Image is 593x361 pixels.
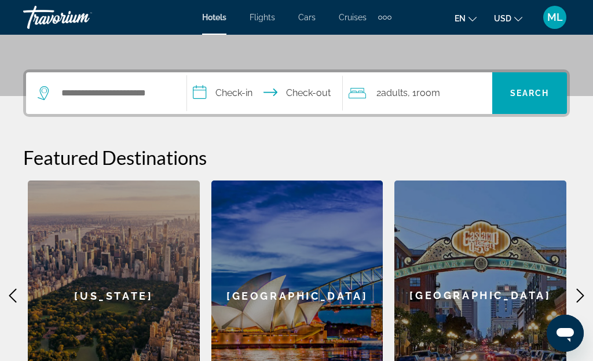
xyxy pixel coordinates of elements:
[547,315,584,352] iframe: Button to launch messaging window
[381,87,408,98] span: Adults
[540,5,570,30] button: User Menu
[510,89,550,98] span: Search
[339,13,367,22] a: Cruises
[250,13,275,22] a: Flights
[23,146,570,169] h2: Featured Destinations
[378,8,391,27] button: Extra navigation items
[416,87,440,98] span: Room
[26,72,567,114] div: Search widget
[187,72,342,114] button: Check in and out dates
[202,13,226,22] a: Hotels
[547,12,563,23] span: ML
[23,2,139,32] a: Travorium
[376,85,408,101] span: 2
[408,85,440,101] span: , 1
[298,13,316,22] a: Cars
[494,10,522,27] button: Change currency
[494,14,511,23] span: USD
[492,72,567,114] button: Search
[455,14,466,23] span: en
[343,72,492,114] button: Travelers: 2 adults, 0 children
[455,10,477,27] button: Change language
